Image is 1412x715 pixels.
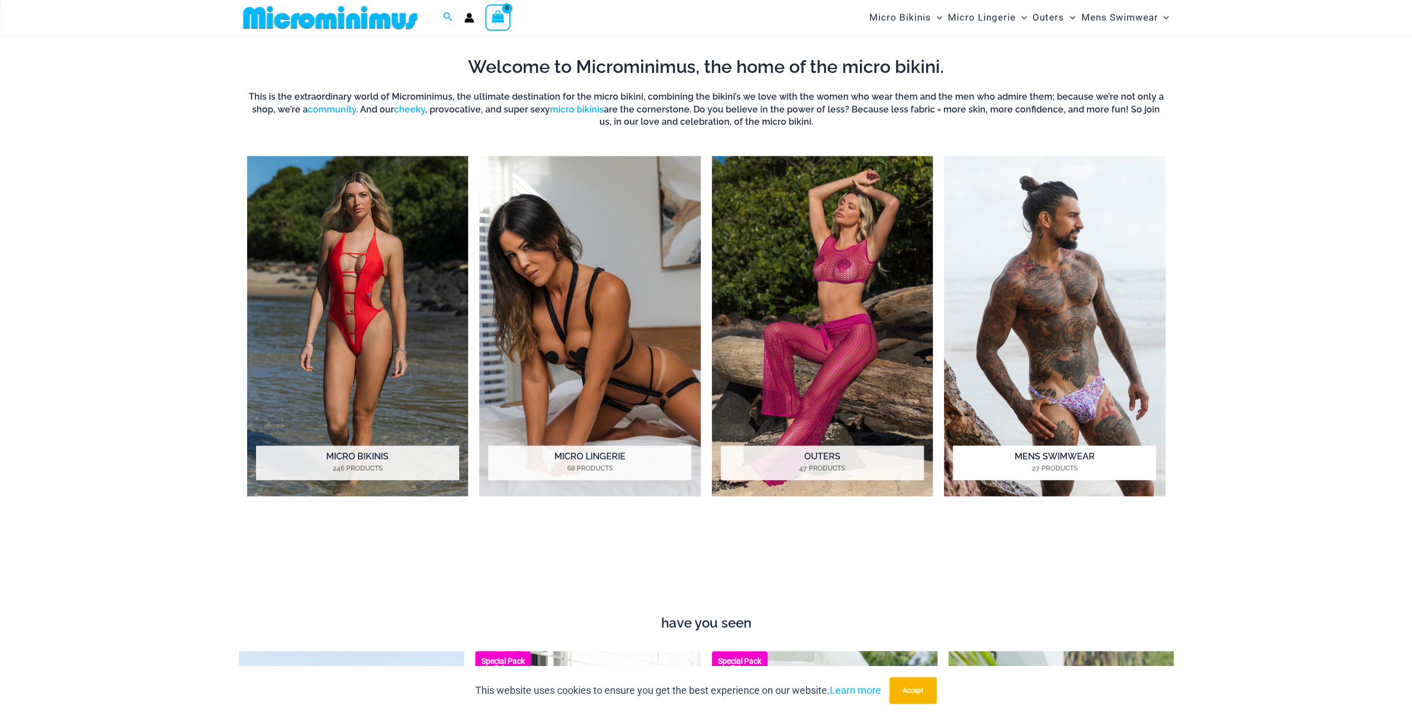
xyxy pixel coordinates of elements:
span: Menu Toggle [1064,3,1075,32]
span: Menu Toggle [1016,3,1027,32]
a: Micro BikinisMenu ToggleMenu Toggle [867,3,945,32]
h2: Micro Lingerie [488,445,691,480]
h4: have you seen [239,615,1174,631]
img: Mens Swimwear [944,156,1165,496]
span: Menu Toggle [931,3,942,32]
mark: 246 Products [256,463,459,473]
p: This website uses cookies to ensure you get the best experience on our website. [475,682,881,699]
a: Micro LingerieMenu ToggleMenu Toggle [945,3,1030,32]
a: Visit product category Micro Bikinis [247,156,469,496]
mark: 27 Products [953,463,1156,473]
a: Learn more [830,684,881,696]
img: Outers [712,156,933,496]
span: Menu Toggle [1158,3,1169,32]
h2: Micro Bikinis [256,445,459,480]
b: Special Pack Price [475,658,531,672]
mark: 47 Products [721,463,924,473]
a: Mens SwimwearMenu ToggleMenu Toggle [1078,3,1172,32]
span: Micro Bikinis [869,3,931,32]
h2: Outers [721,445,924,480]
a: Search icon link [443,11,453,25]
b: Special Pack Price [712,658,768,672]
span: Micro Lingerie [948,3,1016,32]
img: MM SHOP LOGO FLAT [239,5,422,30]
a: Account icon link [464,13,474,23]
button: Accept [889,677,937,704]
iframe: TrustedSite Certified [247,526,1165,609]
a: cheeky [394,104,425,115]
img: Micro Bikinis [247,156,469,496]
a: Visit product category Outers [712,156,933,496]
a: Visit product category Micro Lingerie [479,156,701,496]
a: OutersMenu ToggleMenu Toggle [1030,3,1078,32]
a: View Shopping Cart, empty [485,4,511,30]
mark: 68 Products [488,463,691,473]
a: Visit product category Mens Swimwear [944,156,1165,496]
h6: This is the extraordinary world of Microminimus, the ultimate destination for the micro bikini, c... [247,91,1165,128]
nav: Site Navigation [865,2,1174,33]
h2: Welcome to Microminimus, the home of the micro bikini. [247,55,1165,79]
span: Outers [1032,3,1064,32]
h2: Mens Swimwear [953,445,1156,480]
a: micro bikinis [550,104,604,115]
img: Micro Lingerie [479,156,701,496]
span: Mens Swimwear [1081,3,1158,32]
a: community [308,104,356,115]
